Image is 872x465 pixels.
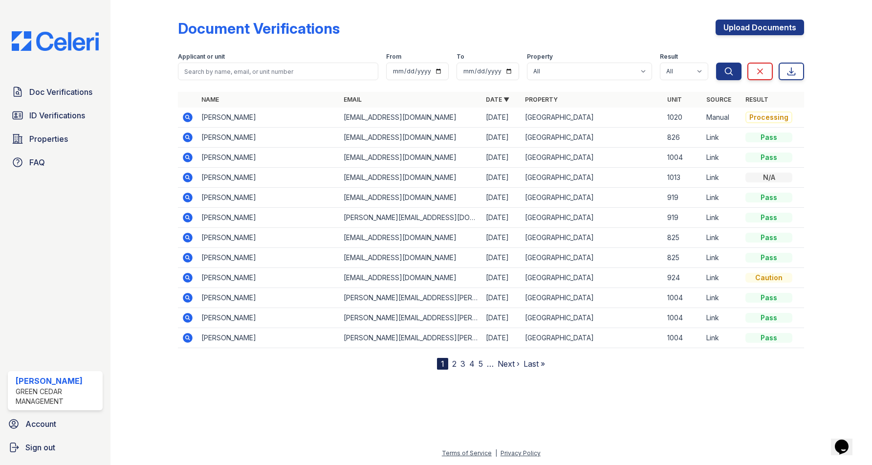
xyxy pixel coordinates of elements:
[197,328,340,348] td: [PERSON_NAME]
[521,288,663,308] td: [GEOGRAPHIC_DATA]
[4,438,107,457] a: Sign out
[482,148,521,168] td: [DATE]
[745,293,792,303] div: Pass
[702,108,741,128] td: Manual
[8,153,103,172] a: FAQ
[706,96,731,103] a: Source
[386,53,401,61] label: From
[482,208,521,228] td: [DATE]
[482,288,521,308] td: [DATE]
[197,248,340,268] td: [PERSON_NAME]
[29,133,68,145] span: Properties
[197,108,340,128] td: [PERSON_NAME]
[523,359,545,369] a: Last »
[745,273,792,283] div: Caution
[457,53,464,61] label: To
[482,168,521,188] td: [DATE]
[452,359,457,369] a: 2
[197,228,340,248] td: [PERSON_NAME]
[702,248,741,268] td: Link
[197,128,340,148] td: [PERSON_NAME]
[702,148,741,168] td: Link
[482,308,521,328] td: [DATE]
[702,228,741,248] td: Link
[521,168,663,188] td: [GEOGRAPHIC_DATA]
[521,128,663,148] td: [GEOGRAPHIC_DATA]
[482,248,521,268] td: [DATE]
[460,359,465,369] a: 3
[197,188,340,208] td: [PERSON_NAME]
[197,148,340,168] td: [PERSON_NAME]
[486,96,509,103] a: Date ▼
[521,148,663,168] td: [GEOGRAPHIC_DATA]
[745,133,792,142] div: Pass
[29,86,92,98] span: Doc Verifications
[340,248,482,268] td: [EMAIL_ADDRESS][DOMAIN_NAME]
[178,53,225,61] label: Applicant or unit
[4,414,107,434] a: Account
[482,128,521,148] td: [DATE]
[663,228,702,248] td: 825
[521,108,663,128] td: [GEOGRAPHIC_DATA]
[745,233,792,243] div: Pass
[479,359,483,369] a: 5
[663,268,702,288] td: 924
[482,268,521,288] td: [DATE]
[745,313,792,323] div: Pass
[16,387,99,406] div: Green Cedar Management
[663,308,702,328] td: 1004
[702,128,741,148] td: Link
[16,375,99,387] div: [PERSON_NAME]
[663,208,702,228] td: 919
[340,328,482,348] td: [PERSON_NAME][EMAIL_ADDRESS][PERSON_NAME][DOMAIN_NAME]
[340,108,482,128] td: [EMAIL_ADDRESS][DOMAIN_NAME]
[521,328,663,348] td: [GEOGRAPHIC_DATA]
[527,53,553,61] label: Property
[521,308,663,328] td: [GEOGRAPHIC_DATA]
[487,358,494,370] span: …
[525,96,558,103] a: Property
[8,82,103,102] a: Doc Verifications
[197,208,340,228] td: [PERSON_NAME]
[340,128,482,148] td: [EMAIL_ADDRESS][DOMAIN_NAME]
[745,213,792,222] div: Pass
[340,168,482,188] td: [EMAIL_ADDRESS][DOMAIN_NAME]
[521,228,663,248] td: [GEOGRAPHIC_DATA]
[495,449,497,457] div: |
[663,328,702,348] td: 1004
[702,168,741,188] td: Link
[197,288,340,308] td: [PERSON_NAME]
[702,268,741,288] td: Link
[482,108,521,128] td: [DATE]
[197,168,340,188] td: [PERSON_NAME]
[663,128,702,148] td: 826
[521,248,663,268] td: [GEOGRAPHIC_DATA]
[702,208,741,228] td: Link
[663,148,702,168] td: 1004
[340,208,482,228] td: [PERSON_NAME][EMAIL_ADDRESS][DOMAIN_NAME]
[663,168,702,188] td: 1013
[340,308,482,328] td: [PERSON_NAME][EMAIL_ADDRESS][PERSON_NAME][DOMAIN_NAME]
[663,188,702,208] td: 919
[197,268,340,288] td: [PERSON_NAME]
[482,188,521,208] td: [DATE]
[178,20,340,37] div: Document Verifications
[469,359,475,369] a: 4
[745,333,792,343] div: Pass
[197,308,340,328] td: [PERSON_NAME]
[340,268,482,288] td: [EMAIL_ADDRESS][DOMAIN_NAME]
[340,148,482,168] td: [EMAIL_ADDRESS][DOMAIN_NAME]
[702,328,741,348] td: Link
[745,111,792,123] div: Processing
[521,188,663,208] td: [GEOGRAPHIC_DATA]
[437,358,448,370] div: 1
[25,442,55,453] span: Sign out
[340,228,482,248] td: [EMAIL_ADDRESS][DOMAIN_NAME]
[745,153,792,162] div: Pass
[442,449,492,457] a: Terms of Service
[702,288,741,308] td: Link
[201,96,219,103] a: Name
[498,359,520,369] a: Next ›
[29,156,45,168] span: FAQ
[8,129,103,149] a: Properties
